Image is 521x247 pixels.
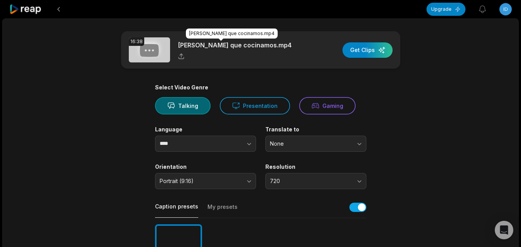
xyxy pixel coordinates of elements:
[495,221,513,239] div: Open Intercom Messenger
[265,136,366,152] button: None
[265,173,366,189] button: 720
[160,178,241,185] span: Portrait (9:16)
[155,203,198,218] button: Caption presets
[270,140,351,147] span: None
[155,126,256,133] label: Language
[186,29,278,39] div: [PERSON_NAME] que cocinamos.mp4
[155,163,256,170] label: Orientation
[342,42,393,58] button: Get Clips
[265,163,366,170] label: Resolution
[129,37,144,46] div: 16:38
[220,97,290,114] button: Presentation
[265,126,366,133] label: Translate to
[270,178,351,185] span: 720
[299,97,356,114] button: Gaming
[155,84,366,91] div: Select Video Genre
[427,3,465,16] button: Upgrade
[207,203,238,218] button: My presets
[178,40,292,50] p: [PERSON_NAME] que cocinamos.mp4
[155,97,211,114] button: Talking
[155,173,256,189] button: Portrait (9:16)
